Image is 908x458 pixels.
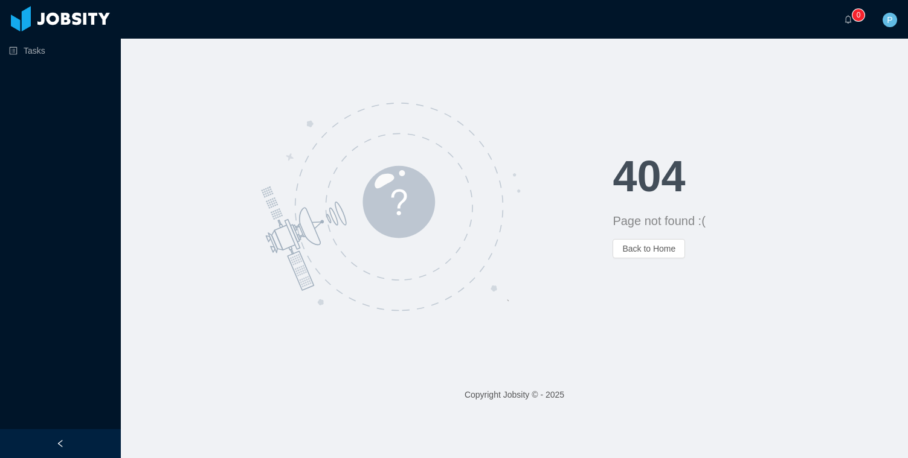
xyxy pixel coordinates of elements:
[613,154,908,198] h1: 404
[844,15,852,24] i: icon: bell
[121,374,908,416] footer: Copyright Jobsity © - 2025
[613,239,685,258] button: Back to Home
[9,39,111,63] a: icon: profileTasks
[852,9,865,21] sup: 0
[613,244,685,253] a: Back to Home
[887,13,892,27] span: P
[613,212,908,229] div: Page not found :(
